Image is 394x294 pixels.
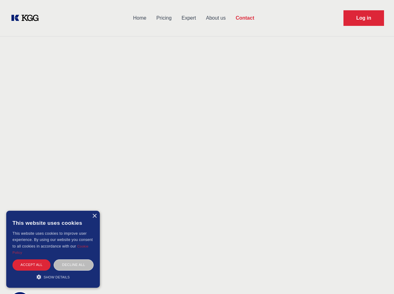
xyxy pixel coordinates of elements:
a: Cookie Policy [12,244,89,254]
a: Request Demo [343,10,384,26]
a: Home [128,10,151,26]
div: Close [92,214,97,219]
div: Decline all [54,259,94,270]
div: Accept all [12,259,51,270]
span: This website uses cookies to improve user experience. By using our website you consent to all coo... [12,231,93,248]
a: KOL Knowledge Platform: Talk to Key External Experts (KEE) [10,13,44,23]
iframe: Chat Widget [363,264,394,294]
a: Expert [177,10,201,26]
a: About us [201,10,231,26]
a: Pricing [151,10,177,26]
span: Show details [44,275,70,279]
a: Contact [231,10,259,26]
div: Show details [12,274,94,280]
div: This website uses cookies [12,215,94,230]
